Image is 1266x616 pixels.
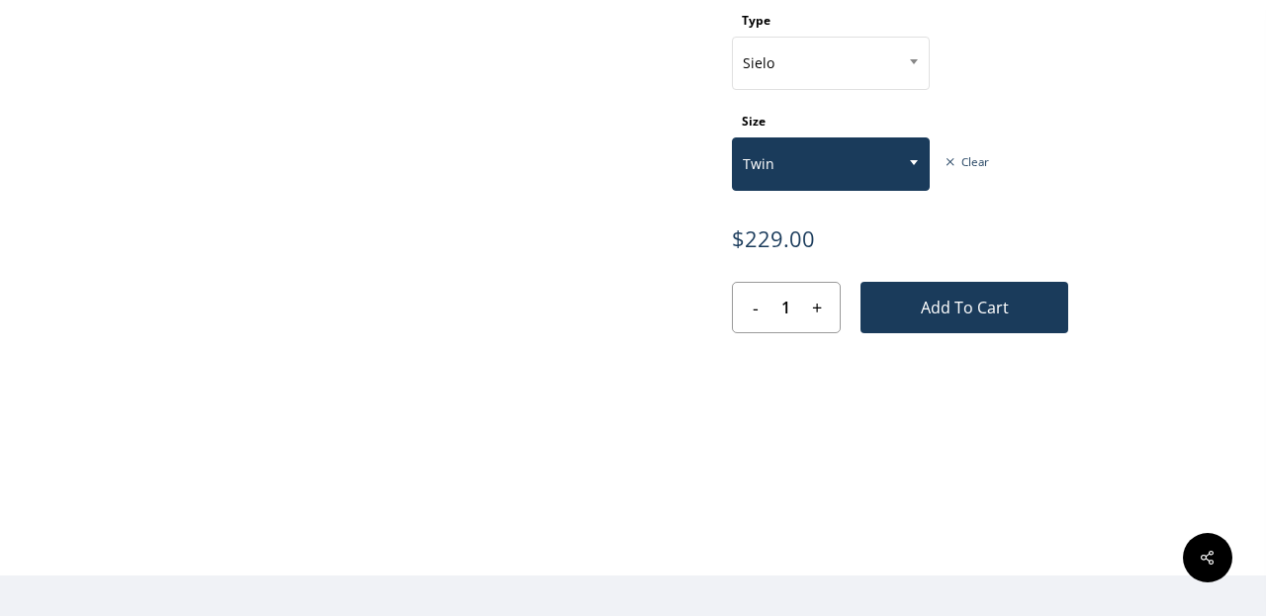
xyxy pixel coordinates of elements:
[732,37,930,90] span: Sielo
[742,113,766,130] label: Size
[742,12,770,29] label: Type
[733,283,768,332] input: -
[860,282,1068,333] button: Add to cart
[732,224,745,253] span: $
[733,43,929,84] span: Sielo
[752,357,1048,412] iframe: Secure express checkout frame
[945,155,989,169] a: Clear options
[768,283,805,332] input: Product quantity
[733,143,929,185] span: Twin
[805,283,840,332] input: +
[732,137,930,191] span: Twin
[732,224,815,253] bdi: 229.00
[752,414,1048,470] iframe: Secure express checkout frame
